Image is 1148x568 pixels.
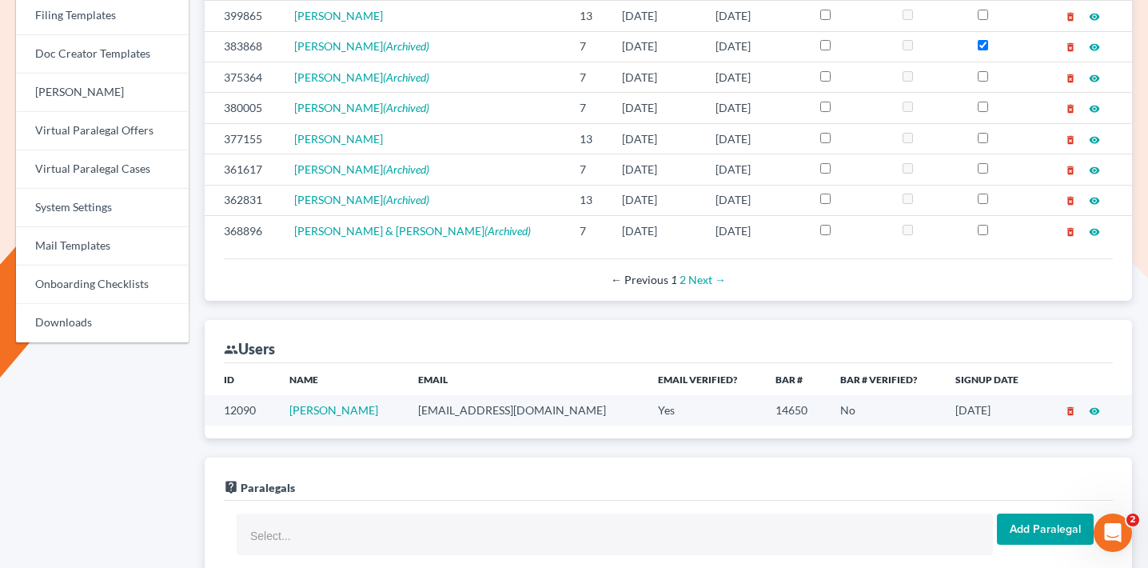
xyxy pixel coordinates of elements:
[1089,9,1100,22] a: visibility
[1065,11,1076,22] i: delete_forever
[383,39,429,53] em: (Archived)
[567,154,609,185] td: 7
[205,93,281,123] td: 380005
[1089,101,1100,114] a: visibility
[1065,226,1076,238] i: delete_forever
[1065,73,1076,84] i: delete_forever
[609,93,703,123] td: [DATE]
[609,31,703,62] td: [DATE]
[294,224,484,238] span: [PERSON_NAME] & [PERSON_NAME]
[611,273,668,286] span: Previous page
[567,185,609,215] td: 13
[1065,165,1076,176] i: delete_forever
[1065,224,1076,238] a: delete_forever
[1089,406,1100,417] i: visibility
[1065,406,1076,417] i: delete_forever
[703,1,807,31] td: [DATE]
[703,154,807,185] td: [DATE]
[1089,195,1100,206] i: visibility
[1065,70,1076,84] a: delete_forever
[241,481,295,494] span: Paralegals
[1089,70,1100,84] a: visibility
[567,62,609,92] td: 7
[680,273,686,286] a: Page 2
[703,31,807,62] td: [DATE]
[205,62,281,92] td: 375364
[1089,162,1100,176] a: visibility
[16,112,189,150] a: Virtual Paralegal Offers
[609,154,703,185] td: [DATE]
[16,74,189,112] a: [PERSON_NAME]
[205,363,277,395] th: ID
[16,304,189,342] a: Downloads
[1089,132,1100,146] a: visibility
[205,1,281,31] td: 399865
[294,39,383,53] span: [PERSON_NAME]
[1089,39,1100,53] a: visibility
[294,224,531,238] a: [PERSON_NAME] & [PERSON_NAME](Archived)
[943,395,1042,425] td: [DATE]
[645,395,763,425] td: Yes
[703,62,807,92] td: [DATE]
[1126,514,1139,526] span: 2
[294,9,383,22] a: [PERSON_NAME]
[1089,403,1100,417] a: visibility
[1089,165,1100,176] i: visibility
[484,224,531,238] em: (Archived)
[671,273,677,286] em: Page 1
[224,480,238,494] i: live_help
[703,123,807,154] td: [DATE]
[1065,39,1076,53] a: delete_forever
[703,93,807,123] td: [DATE]
[383,70,429,84] em: (Archived)
[567,31,609,62] td: 7
[405,395,645,425] td: [EMAIL_ADDRESS][DOMAIN_NAME]
[1065,162,1076,176] a: delete_forever
[16,35,189,74] a: Doc Creator Templates
[294,101,429,114] a: [PERSON_NAME](Archived)
[1065,101,1076,114] a: delete_forever
[16,266,189,304] a: Onboarding Checklists
[609,185,703,215] td: [DATE]
[567,216,609,246] td: 7
[237,272,1100,288] div: Pagination
[1089,42,1100,53] i: visibility
[294,162,429,176] a: [PERSON_NAME](Archived)
[609,62,703,92] td: [DATE]
[224,339,275,358] div: Users
[1065,195,1076,206] i: delete_forever
[943,363,1042,395] th: Signup Date
[205,185,281,215] td: 362831
[16,189,189,227] a: System Settings
[567,1,609,31] td: 13
[1089,103,1100,114] i: visibility
[827,395,943,425] td: No
[205,123,281,154] td: 377155
[205,154,281,185] td: 361617
[383,101,429,114] em: (Archived)
[1065,42,1076,53] i: delete_forever
[763,363,827,395] th: Bar #
[16,227,189,266] a: Mail Templates
[609,216,703,246] td: [DATE]
[294,132,383,146] span: [PERSON_NAME]
[294,70,429,84] a: [PERSON_NAME](Archived)
[1089,11,1100,22] i: visibility
[567,93,609,123] td: 7
[224,342,238,357] i: group
[827,363,943,395] th: Bar # Verified?
[609,1,703,31] td: [DATE]
[1065,134,1076,146] i: delete_forever
[1065,103,1076,114] i: delete_forever
[1089,193,1100,206] a: visibility
[1089,73,1100,84] i: visibility
[205,216,281,246] td: 368896
[205,395,277,425] td: 12090
[1065,9,1076,22] a: delete_forever
[1089,226,1100,238] i: visibility
[405,363,645,395] th: Email
[1094,514,1132,552] iframe: Intercom live chat
[703,185,807,215] td: [DATE]
[567,123,609,154] td: 13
